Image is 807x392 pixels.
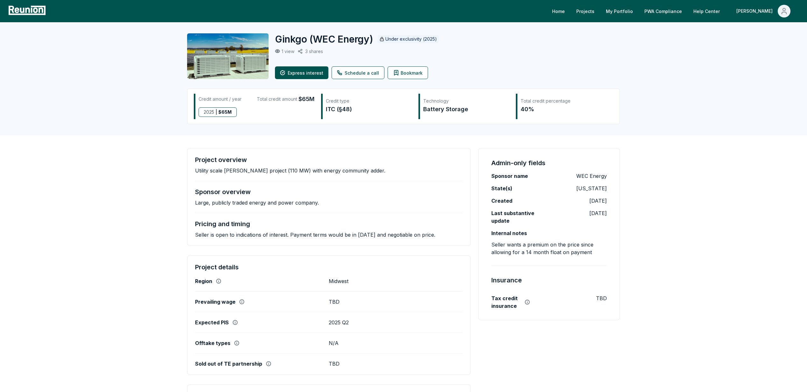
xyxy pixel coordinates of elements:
[329,319,349,326] p: 2025 Q2
[195,220,250,228] h4: Pricing and timing
[326,98,412,104] div: Credit type
[195,156,247,164] h4: Project overview
[329,361,340,367] p: TBD
[275,33,373,45] h2: Ginkgo
[329,299,340,305] p: TBD
[521,105,607,114] div: 40%
[547,5,570,17] a: Home
[491,172,528,180] label: Sponsor name
[275,66,328,79] button: Express interest
[589,197,607,205] p: [DATE]
[305,49,323,54] p: 3 shares
[423,98,509,104] div: Technology
[195,199,319,206] p: Large, publicly traded energy and power company.
[589,209,607,217] p: [DATE]
[423,105,509,114] div: Battery Storage
[195,319,229,326] label: Expected PIS
[329,278,348,284] p: Midwest
[491,275,522,285] h4: Insurance
[218,108,232,117] span: $ 65M
[282,49,294,54] p: 1 view
[491,241,607,256] p: Seller wants a premium on the price since allowing for a 14 month float on payment
[639,5,687,17] a: PWA Compliance
[309,33,373,45] span: ( WEC Energy )
[576,185,607,192] p: [US_STATE]
[195,361,262,367] label: Sold out of TE partnership
[688,5,725,17] a: Help Center
[596,294,607,302] p: TBD
[385,36,437,42] p: Under exclusivity (2025)
[571,5,600,17] a: Projects
[491,159,545,167] h4: Admin-only fields
[491,197,512,205] label: Created
[195,232,435,238] p: Seller is open to indications of interest. Payment terms would be in [DATE] and negotiable on price.
[257,95,314,104] div: Total credit amount
[329,340,339,346] p: N/A
[576,172,607,180] p: WEC Energy
[199,95,242,104] div: Credit amount / year
[547,5,801,17] nav: Main
[491,294,521,310] label: Tax credit insurance
[195,299,235,305] label: Prevailing wage
[187,33,269,79] img: Ginkgo
[215,108,217,117] span: |
[326,105,412,114] div: ITC (§48)
[298,95,314,104] span: $65M
[491,185,512,192] label: State(s)
[195,188,251,196] h4: Sponsor overview
[195,263,463,271] h4: Project details
[195,340,230,346] label: Offtake types
[736,5,775,17] div: [PERSON_NAME]
[388,66,428,79] button: Bookmark
[491,229,527,237] label: Internal notes
[731,5,796,17] button: [PERSON_NAME]
[491,209,549,225] label: Last substantive update
[195,278,212,284] label: Region
[204,108,214,117] span: 2025
[521,98,607,104] div: Total credit percentage
[195,167,385,174] p: Utility scale [PERSON_NAME] project (110 MW) with energy community adder.
[332,66,384,79] a: Schedule a call
[601,5,638,17] a: My Portfolio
